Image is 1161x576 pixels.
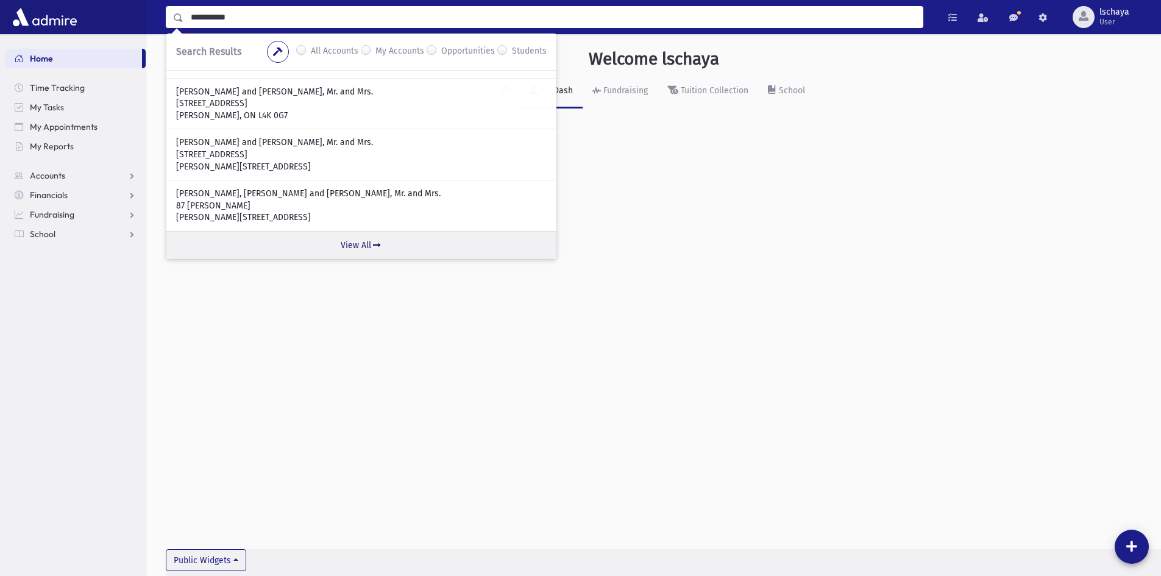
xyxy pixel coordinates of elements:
div: Tuition Collection [678,85,748,96]
p: [PERSON_NAME] and [PERSON_NAME], Mr. and Mrs. [176,86,547,98]
div: Fundraising [601,85,648,96]
label: Students [512,44,547,59]
label: All Accounts [311,44,358,59]
p: [PERSON_NAME] and [PERSON_NAME], Mr. and Mrs. [176,137,547,149]
span: Home [30,53,53,64]
a: Tuition Collection [658,74,758,108]
p: 87 [PERSON_NAME] [176,200,547,212]
p: [STREET_ADDRESS] [176,149,547,161]
a: School [758,74,815,108]
p: [PERSON_NAME][STREET_ADDRESS] [176,212,547,224]
a: Accounts [5,166,146,185]
button: Public Widgets [166,549,246,571]
a: Fundraising [583,74,658,108]
label: Opportunities [441,44,495,59]
p: [PERSON_NAME][STREET_ADDRESS] [176,161,547,173]
a: Time Tracking [5,78,146,98]
p: [STREET_ADDRESS] [176,98,547,110]
span: Time Tracking [30,82,85,93]
span: Financials [30,190,68,201]
a: Financials [5,185,146,205]
span: User [1099,17,1129,27]
a: My Appointments [5,117,146,137]
span: Accounts [30,170,65,181]
a: Fundraising [5,205,146,224]
span: My Tasks [30,102,64,113]
a: View All [166,231,556,259]
span: Search Results [176,46,241,57]
span: lschaya [1099,7,1129,17]
span: My Appointments [30,121,98,132]
span: School [30,229,55,240]
img: AdmirePro [10,5,80,29]
a: School [5,224,146,244]
a: My Reports [5,137,146,156]
span: My Reports [30,141,74,152]
p: [PERSON_NAME], [PERSON_NAME] and [PERSON_NAME], Mr. and Mrs. [176,188,547,200]
p: [PERSON_NAME], ON L4K 0G7 [176,110,547,122]
input: Search [183,6,923,28]
a: My Tasks [5,98,146,117]
a: Home [5,49,142,68]
h3: Welcome lschaya [589,49,719,69]
label: My Accounts [375,44,424,59]
span: Fundraising [30,209,74,220]
div: School [776,85,805,96]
